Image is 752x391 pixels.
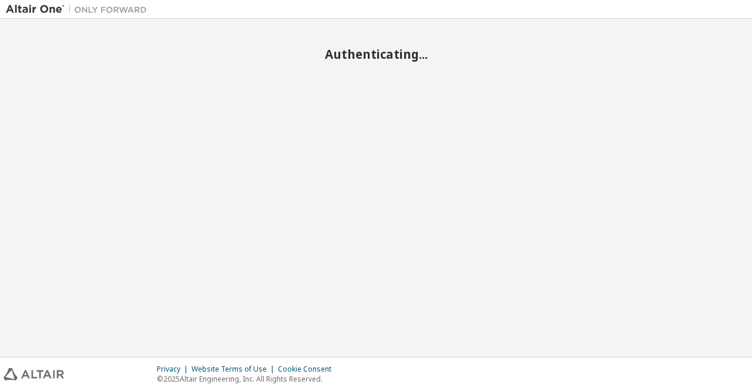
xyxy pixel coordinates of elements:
div: Privacy [157,365,192,374]
div: Website Terms of Use [192,365,278,374]
h2: Authenticating... [6,46,746,62]
img: Altair One [6,4,153,15]
img: altair_logo.svg [4,368,64,380]
div: Cookie Consent [278,365,338,374]
p: © 2025 Altair Engineering, Inc. All Rights Reserved. [157,374,338,384]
